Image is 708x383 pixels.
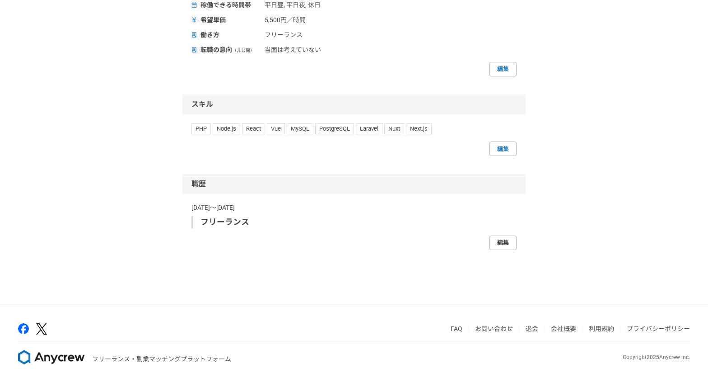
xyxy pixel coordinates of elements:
span: Laravel [356,123,382,134]
img: ico_document-aa10cc69.svg [191,47,197,52]
img: ico_document-aa10cc69.svg [191,32,197,38]
span: Vue [267,123,285,134]
span: 当面は考えていない [265,45,355,55]
a: FAQ [451,325,462,332]
span: React [242,123,265,134]
span: フリーランス [265,30,355,40]
span: Nuxt [384,123,404,134]
img: x-391a3a86.png [36,323,47,335]
a: 退会 [526,325,538,332]
img: ico_currency_yen-76ea2c4c.svg [191,17,197,23]
p: フリーランス・副業マッチングプラットフォーム [92,355,231,364]
a: 編集 [489,62,517,76]
span: MySQL [287,123,313,134]
p: [DATE]〜[DATE] [191,203,517,213]
span: （非公開） [232,48,255,53]
p: フリーランス [200,216,509,228]
p: Copyright 2025 Anycrew inc. [623,353,690,361]
a: 編集 [489,236,517,250]
span: PostgreSQL [315,123,354,134]
a: 利用規約 [589,325,614,332]
span: PHP [191,123,211,134]
span: 希望単価 [200,15,259,25]
span: 平日昼, 平日夜, 休日 [265,0,355,10]
span: 5,500円／時間 [265,15,355,25]
div: 職歴 [182,174,526,194]
img: 8DqYSo04kwAAAAASUVORK5CYII= [18,350,85,364]
span: 転職の意向 [200,45,259,55]
a: プライバシーポリシー [627,325,690,332]
img: ico_calendar-4541a85f.svg [191,2,197,8]
span: Node.js [213,123,240,134]
a: 編集 [489,142,517,156]
div: スキル [182,95,526,114]
a: 会社概要 [551,325,576,332]
span: 稼働できる時間帯 [200,0,259,10]
a: お問い合わせ [475,325,513,332]
span: Next.js [406,123,432,134]
img: facebook-2adfd474.png [18,323,29,334]
span: 働き方 [200,30,259,40]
